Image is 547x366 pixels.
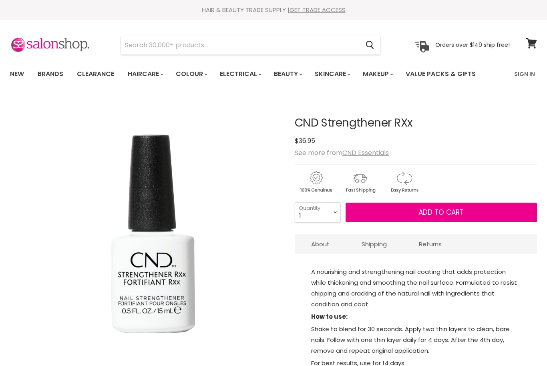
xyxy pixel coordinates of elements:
[4,66,30,82] a: New
[311,325,510,355] span: Shake to blend for 30 seconds. Apply two thin layers to clean, bare nails. Follow with one thin l...
[339,170,381,194] img: shipping.gif
[400,66,482,82] a: Value Packs & Gifts
[295,148,389,157] span: See more from
[32,66,69,82] a: Brands
[122,66,168,82] a: Haircare
[403,234,458,254] a: Returns
[4,62,496,86] ul: Main menu
[435,41,510,48] p: Orders over $149 ship free!
[346,234,403,254] a: Shipping
[509,66,540,82] a: Sign In
[309,66,355,82] a: Skincare
[170,66,212,82] a: Colour
[311,312,348,321] strong: How to use:
[342,148,389,157] a: CND Essentials
[71,66,120,82] a: Clearance
[121,36,359,54] input: Search
[383,170,425,194] img: returns.gif
[214,66,266,82] a: Electrical
[359,36,380,54] button: Search
[46,113,245,352] img: CND Strengthener RXx
[295,202,341,222] select: Quantity
[268,66,307,82] a: Beauty
[295,136,315,145] span: $36.95
[295,117,537,129] h1: CND Strengthener RXx
[290,6,346,14] a: GET TRADE ACCESS
[418,207,464,217] span: Add to cart
[295,234,346,254] a: About
[295,170,337,194] img: genuine.gif
[346,203,537,223] button: Add to cart
[357,66,398,82] a: Makeup
[311,267,517,308] span: A nourishing and strengthening nail coating that adds protection while thickening and smoothing t...
[121,36,381,55] form: Product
